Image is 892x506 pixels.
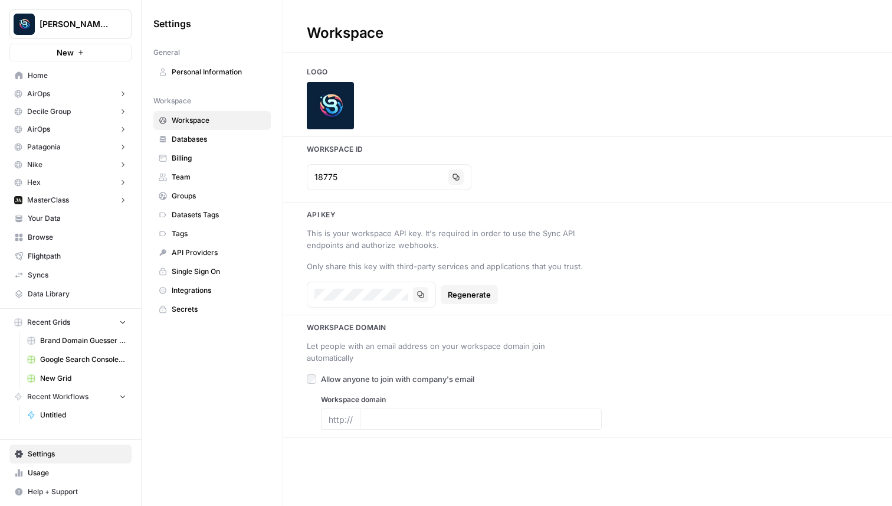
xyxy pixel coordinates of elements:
[172,172,265,182] span: Team
[57,47,74,58] span: New
[153,47,180,58] span: General
[40,18,111,30] span: [PERSON_NAME] Personal
[153,63,271,81] a: Personal Information
[22,331,132,350] a: Brand Domain Guesser QA
[28,289,126,299] span: Data Library
[153,168,271,187] a: Team
[9,285,132,303] a: Data Library
[9,191,132,209] button: MasterClass
[27,391,88,402] span: Recent Workflows
[28,449,126,459] span: Settings
[27,177,41,188] span: Hex
[28,487,126,497] span: Help + Support
[22,406,132,425] a: Untitled
[153,224,271,243] a: Tags
[14,14,35,35] img: Berna's Personal Logo
[9,388,132,406] button: Recent Workflows
[9,445,132,463] a: Settings
[321,394,602,405] label: Workspace domain
[40,335,126,346] span: Brand Domain Guesser QA
[321,373,474,385] span: Allow anyone to join with company's email
[172,191,265,201] span: Groups
[14,196,22,204] img: m45g04c7stpv9a7fm5gbetvc5vml
[9,266,132,285] a: Syncs
[172,210,265,220] span: Datasets Tags
[9,463,132,482] a: Usage
[153,300,271,319] a: Secrets
[153,111,271,130] a: Workspace
[307,260,588,272] div: Only share this key with third-party services and applications that you trust.
[28,232,126,243] span: Browse
[27,124,50,135] span: AirOps
[28,270,126,280] span: Syncs
[9,138,132,156] button: Patagonia
[28,251,126,262] span: Flightpath
[27,159,42,170] span: Nike
[441,285,498,304] button: Regenerate
[283,144,892,155] h3: Workspace Id
[9,247,132,266] a: Flightpath
[153,187,271,205] a: Groups
[9,103,132,120] button: Decile Group
[27,317,70,328] span: Recent Grids
[307,82,354,129] img: Company Logo
[40,354,126,365] span: Google Search Console - [DOMAIN_NAME]
[27,195,69,205] span: MasterClass
[9,9,132,39] button: Workspace: Berna's Personal
[27,106,71,117] span: Decile Group
[27,142,61,152] span: Patagonia
[9,120,132,138] button: AirOps
[283,24,407,43] div: Workspace
[22,350,132,369] a: Google Search Console - [DOMAIN_NAME]
[172,304,265,315] span: Secrets
[9,228,132,247] a: Browse
[172,228,265,239] span: Tags
[22,369,132,388] a: New Grid
[9,66,132,85] a: Home
[9,156,132,174] button: Nike
[283,210,892,220] h3: Api key
[9,314,132,331] button: Recent Grids
[28,213,126,224] span: Your Data
[28,468,126,478] span: Usage
[448,289,491,301] span: Regenerate
[153,205,271,224] a: Datasets Tags
[172,266,265,277] span: Single Sign On
[172,134,265,145] span: Databases
[40,373,126,384] span: New Grid
[172,153,265,164] span: Billing
[40,410,126,420] span: Untitled
[172,285,265,296] span: Integrations
[153,149,271,168] a: Billing
[9,482,132,501] button: Help + Support
[153,243,271,262] a: API Providers
[307,340,588,364] div: Let people with an email address on your workspace domain join automatically
[307,374,316,384] input: Allow anyone to join with company's email
[27,89,50,99] span: AirOps
[172,247,265,258] span: API Providers
[153,130,271,149] a: Databases
[9,209,132,228] a: Your Data
[283,67,892,77] h3: Logo
[153,17,191,31] span: Settings
[153,262,271,281] a: Single Sign On
[153,96,191,106] span: Workspace
[172,115,265,126] span: Workspace
[307,227,588,251] div: This is your workspace API key. It's required in order to use the Sync API endpoints and authoriz...
[9,85,132,103] button: AirOps
[172,67,265,77] span: Personal Information
[28,70,126,81] span: Home
[283,322,892,333] h3: Workspace Domain
[321,409,360,430] div: http://
[9,174,132,191] button: Hex
[9,44,132,61] button: New
[153,281,271,300] a: Integrations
